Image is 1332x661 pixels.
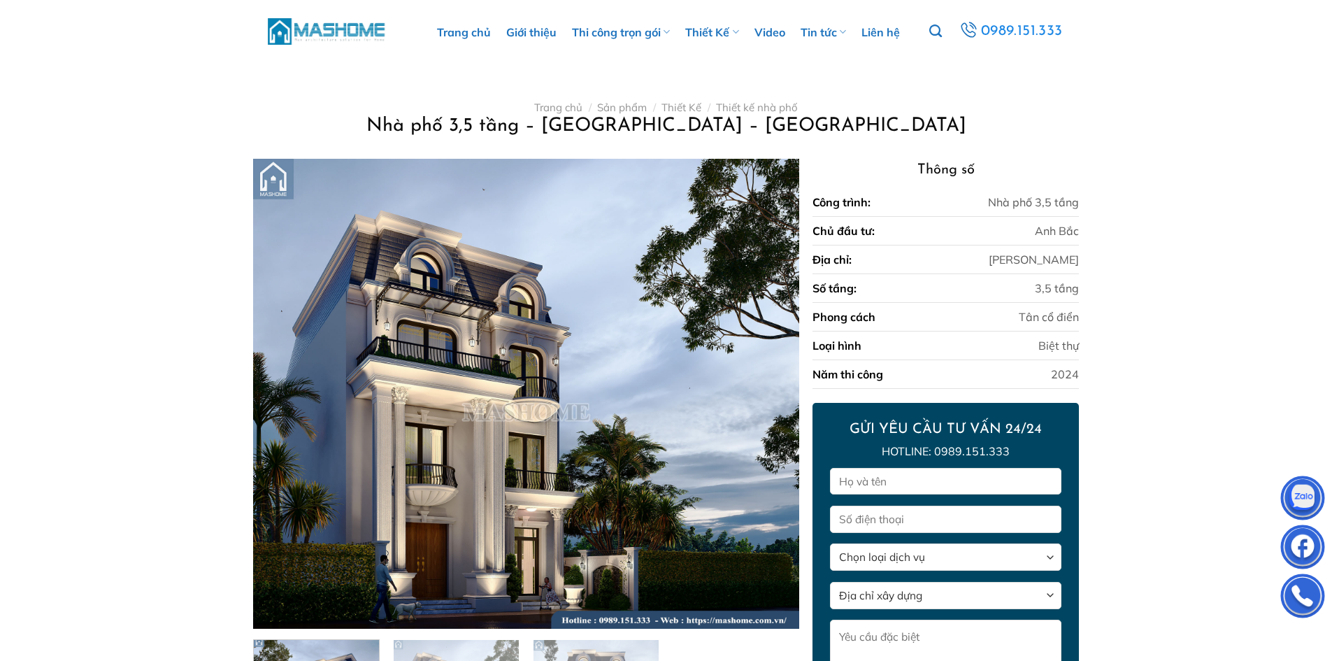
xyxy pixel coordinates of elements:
div: Công trình: [812,194,871,211]
div: Biệt thự [1038,337,1079,354]
a: Tìm kiếm [929,17,942,46]
div: [PERSON_NAME] [989,251,1079,268]
h2: GỬI YÊU CẦU TƯ VẤN 24/24 [830,420,1061,439]
a: Thiết kế nhà phố [716,101,798,114]
div: Số tầng: [812,280,857,297]
img: Nhà phố 3,5 tầng - Anh Bắc - Đan Phượng 1 [253,159,799,629]
div: 3,5 tầng [1035,280,1079,297]
a: 0989.151.333 [957,19,1064,44]
h3: Thông số [812,159,1078,181]
div: Phong cách [812,308,875,325]
div: Chủ đầu tư: [812,222,875,239]
div: Tân cổ điển [1019,308,1079,325]
input: Họ và tên [830,468,1061,495]
div: Năm thi công [812,366,883,383]
span: / [653,101,656,114]
span: / [708,101,710,114]
img: Zalo [1282,479,1324,521]
a: Thiết Kế [661,101,701,114]
span: 0989.151.333 [981,20,1063,43]
span: / [589,101,592,114]
img: Phone [1282,577,1324,619]
p: Hotline: 0989.151.333 [830,443,1061,461]
div: Địa chỉ: [812,251,852,268]
img: MasHome – Tổng Thầu Thiết Kế Và Xây Nhà Trọn Gói [268,16,387,46]
input: Số điện thoại [830,506,1061,533]
div: Loại hình [812,337,861,354]
div: 2024 [1051,366,1079,383]
a: Sản phẩm [597,101,647,114]
h1: Nhà phố 3,5 tầng – [GEOGRAPHIC_DATA] – [GEOGRAPHIC_DATA] [270,114,1062,138]
div: Anh Bắc [1035,222,1079,239]
img: Facebook [1282,528,1324,570]
a: Trang chủ [534,101,582,114]
div: Nhà phố 3,5 tầng [988,194,1079,211]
